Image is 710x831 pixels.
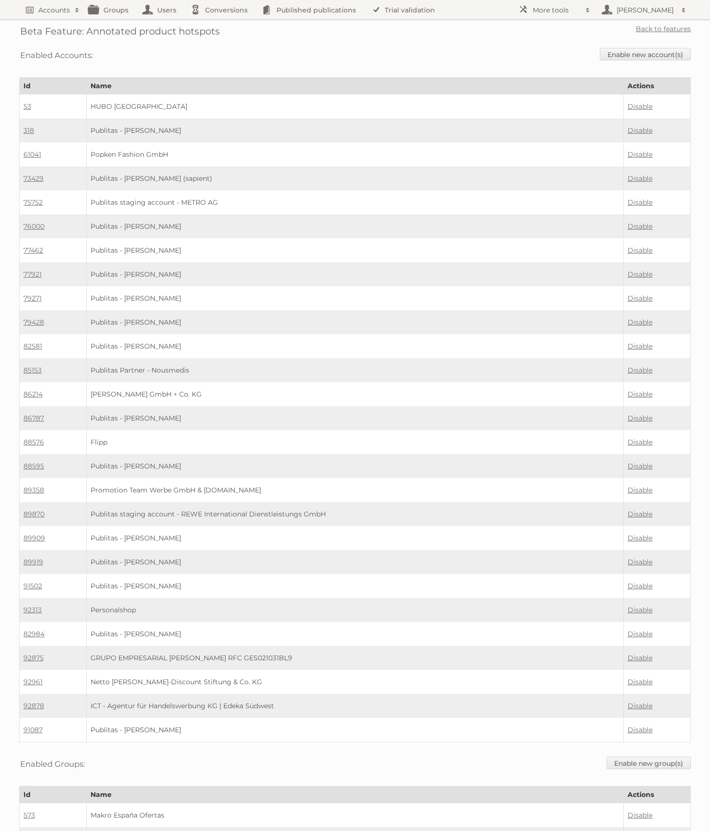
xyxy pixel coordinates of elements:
[87,214,624,238] td: Publitas - [PERSON_NAME]
[628,726,653,734] a: Disable
[23,438,44,446] a: 88576
[628,318,653,327] a: Disable
[628,414,653,422] a: Disable
[628,294,653,303] a: Disable
[23,270,42,279] a: 77921
[87,78,624,94] th: Name
[23,811,35,819] a: 573
[628,582,653,590] a: Disable
[628,702,653,710] a: Disable
[87,670,624,694] td: Netto [PERSON_NAME]-Discount Stiftung & Co. KG
[87,550,624,574] td: Publitas - [PERSON_NAME]
[628,342,653,351] a: Disable
[628,270,653,279] a: Disable
[628,534,653,542] a: Disable
[628,198,653,207] a: Disable
[607,757,691,769] a: Enable new group(s)
[628,811,653,819] a: Disable
[628,510,653,518] a: Disable
[87,454,624,478] td: Publitas - [PERSON_NAME]
[87,478,624,502] td: Promotion Team Werbe GmbH & [DOMAIN_NAME]
[87,286,624,310] td: Publitas - [PERSON_NAME]
[87,118,624,142] td: Publitas - [PERSON_NAME]
[23,174,44,183] a: 73429
[20,78,87,94] th: Id
[87,142,624,166] td: Popken Fashion GmbH
[628,462,653,470] a: Disable
[628,606,653,614] a: Disable
[87,502,624,526] td: Publitas staging account - REWE International Dienstleistungs GmbH
[87,574,624,598] td: Publitas - [PERSON_NAME]
[628,126,653,135] a: Disable
[23,126,34,135] a: 318
[38,5,70,15] h2: Accounts
[87,622,624,646] td: Publitas - [PERSON_NAME]
[23,198,43,207] a: 75752
[87,310,624,334] td: Publitas - [PERSON_NAME]
[87,166,624,190] td: Publitas - [PERSON_NAME] (sapient)
[23,102,31,111] a: 53
[87,262,624,286] td: Publitas - [PERSON_NAME]
[628,246,653,255] a: Disable
[87,430,624,454] td: Flipp
[23,150,41,159] a: 61041
[623,78,690,94] th: Actions
[23,726,43,734] a: 91087
[87,358,624,382] td: Publitas Partner - Nousmedis
[87,786,624,803] th: Name
[628,654,653,662] a: Disable
[628,174,653,183] a: Disable
[628,222,653,231] a: Disable
[23,366,42,375] a: 85153
[87,190,624,214] td: Publitas staging account - METRO AG
[23,606,42,614] a: 92313
[87,382,624,406] td: [PERSON_NAME] GmbH + Co. KG
[20,786,87,803] th: Id
[20,48,93,62] h3: Enabled Accounts:
[628,438,653,446] a: Disable
[628,678,653,686] a: Disable
[20,24,220,38] h2: Beta Feature: Annotated product hotspots
[23,630,45,638] a: 82984
[628,390,653,398] a: Disable
[20,757,85,771] h3: Enabled Groups:
[628,366,653,375] a: Disable
[87,803,624,828] td: Makro España Ofertas
[628,150,653,159] a: Disable
[23,246,43,255] a: 77462
[23,534,45,542] a: 89909
[628,102,653,111] a: Disable
[628,558,653,566] a: Disable
[600,48,691,60] a: Enable new account(s)
[87,238,624,262] td: Publitas - [PERSON_NAME]
[614,5,676,15] h2: [PERSON_NAME]
[636,24,691,33] a: Back to features
[23,510,45,518] a: 89870
[23,342,42,351] a: 82581
[23,486,44,494] a: 89358
[23,318,44,327] a: 79428
[533,5,581,15] h2: More tools
[23,654,44,662] a: 92875
[23,414,44,422] a: 86787
[23,678,43,686] a: 92961
[23,702,44,710] a: 92878
[23,222,45,231] a: 76000
[87,334,624,358] td: Publitas - [PERSON_NAME]
[87,94,624,119] td: HUBO [GEOGRAPHIC_DATA]
[87,406,624,430] td: Publitas - [PERSON_NAME]
[87,526,624,550] td: Publitas - [PERSON_NAME]
[628,630,653,638] a: Disable
[87,694,624,718] td: ICT - Agentur für Handelswerbung KG | Edeka Südwest
[23,462,44,470] a: 88595
[23,558,43,566] a: 89919
[23,294,42,303] a: 79271
[87,646,624,670] td: GRUPO EMPRESARIAL [PERSON_NAME] RFC GES021031BL9
[623,786,690,803] th: Actions
[23,390,43,398] a: 86214
[87,598,624,622] td: Personalshop
[87,718,624,742] td: Publitas - [PERSON_NAME]
[23,582,42,590] a: 91502
[628,486,653,494] a: Disable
